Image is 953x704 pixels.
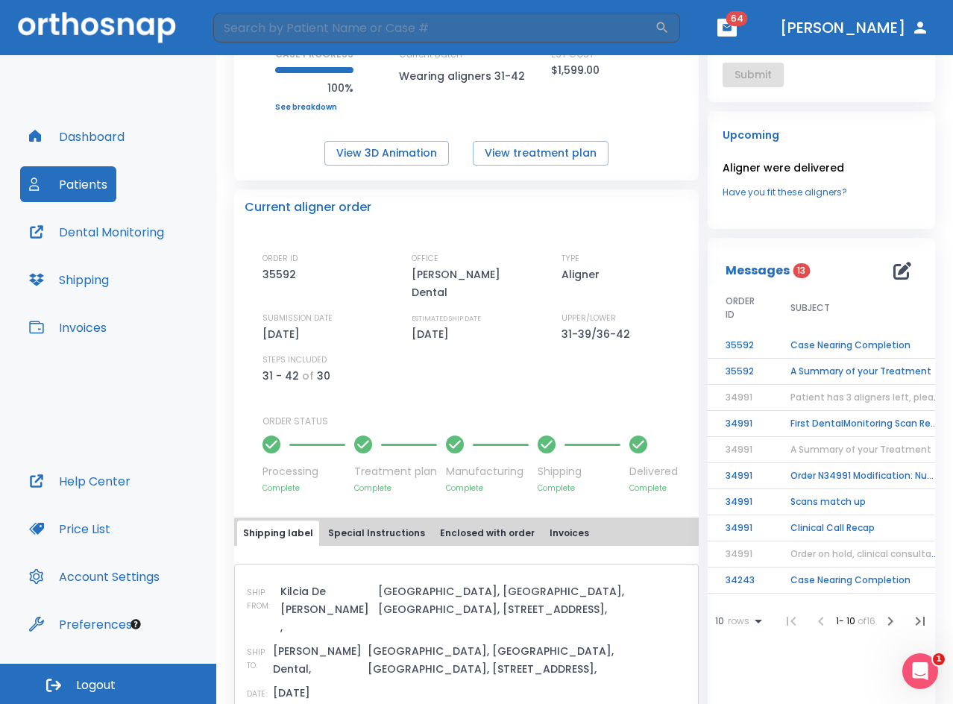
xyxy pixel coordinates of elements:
td: 34991 [708,463,773,489]
button: [PERSON_NAME] [774,14,935,41]
p: Treatment plan [354,464,437,480]
p: DATE: [247,688,267,701]
p: 100% [275,79,353,97]
td: 34991 [708,411,773,437]
button: Dashboard [20,119,133,154]
div: tabs [237,521,696,546]
p: Complete [354,483,437,494]
p: [PERSON_NAME] Dental [412,265,538,301]
p: [GEOGRAPHIC_DATA], [GEOGRAPHIC_DATA], [GEOGRAPHIC_DATA], [STREET_ADDRESS], [368,642,685,678]
td: 34243 [708,568,773,594]
a: Have you fit these aligners? [723,186,920,199]
p: STEPS INCLUDED [262,353,327,367]
span: of 16 [858,615,875,627]
button: Help Center [20,463,139,499]
span: 34991 [726,547,752,560]
span: ORDER ID [726,295,755,321]
p: [DATE] [412,325,454,343]
td: 34991 [708,489,773,515]
p: Kilcia De [PERSON_NAME] , [280,582,372,636]
p: Upcoming [723,126,920,144]
p: 31 - 42 [262,367,299,385]
p: 30 [317,367,330,385]
span: 13 [793,263,810,278]
button: Price List [20,511,119,547]
p: 31-39/36-42 [562,325,635,343]
button: Account Settings [20,559,169,594]
p: Manufacturing [446,464,529,480]
p: Current aligner order [245,198,371,216]
span: Logout [76,677,116,694]
span: 1 - 10 [836,615,858,627]
button: Enclosed with order [434,521,541,546]
p: 35592 [262,265,301,283]
span: A Summary of your Treatment [790,443,931,456]
p: ORDER ID [262,252,298,265]
button: Shipping [20,262,118,298]
span: 1 [933,653,945,665]
button: Preferences [20,606,141,642]
span: 10 [715,616,724,626]
p: [GEOGRAPHIC_DATA], [GEOGRAPHIC_DATA], [GEOGRAPHIC_DATA], [STREET_ADDRESS], [378,582,685,618]
td: 35592 [708,333,773,359]
button: Invoices [20,309,116,345]
p: [PERSON_NAME] Dental, [273,642,362,678]
p: Aligner were delivered [723,159,920,177]
p: SHIP TO: [247,646,267,673]
span: 64 [726,11,748,26]
button: Patients [20,166,116,202]
span: 34991 [726,443,752,456]
td: 34991 [708,515,773,541]
p: of [302,367,314,385]
img: Orthosnap [18,12,176,43]
p: ESTIMATED SHIP DATE [412,312,481,325]
button: Invoices [544,521,595,546]
p: ORDER STATUS [262,415,688,428]
p: Complete [262,483,345,494]
p: SHIP FROM: [247,586,274,613]
p: Complete [446,483,529,494]
button: Shipping label [237,521,319,546]
p: SUBMISSION DATE [262,312,333,325]
div: Tooltip anchor [129,617,142,631]
p: Shipping [538,464,620,480]
span: 34991 [726,391,752,403]
input: Search by Patient Name or Case # [213,13,655,43]
p: UPPER/LOWER [562,312,616,325]
p: [DATE] [273,684,310,702]
iframe: Intercom live chat [902,653,938,689]
button: View 3D Animation [324,141,449,166]
p: Complete [538,483,620,494]
p: Complete [629,483,678,494]
p: Messages [726,262,790,280]
p: Aligner [562,265,605,283]
button: View treatment plan [473,141,608,166]
p: Wearing aligners 31-42 [399,67,533,85]
button: Special Instructions [322,521,431,546]
a: See breakdown [275,103,353,112]
p: Processing [262,464,345,480]
p: $1,599.00 [551,61,600,79]
td: 35592 [708,359,773,385]
p: OFFICE [412,252,438,265]
span: SUBJECT [790,301,830,315]
p: Delivered [629,464,678,480]
button: Dental Monitoring [20,214,173,250]
span: rows [724,616,749,626]
p: TYPE [562,252,579,265]
p: [DATE] [262,325,305,343]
